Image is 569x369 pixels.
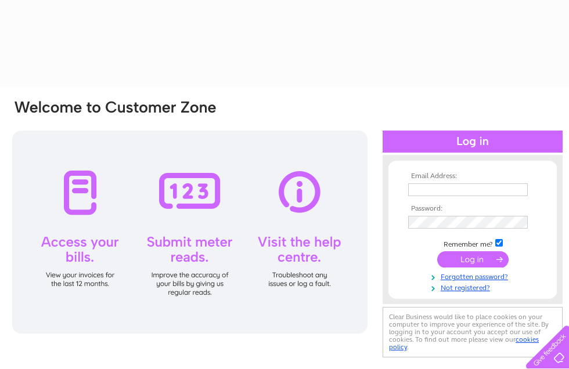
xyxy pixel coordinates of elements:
[389,335,539,351] a: cookies policy
[437,251,509,267] input: Submit
[405,172,540,180] th: Email Address:
[405,205,540,213] th: Password:
[408,281,540,292] a: Not registered?
[383,307,563,357] div: Clear Business would like to place cookies on your computer to improve your experience of the sit...
[405,237,540,249] td: Remember me?
[408,270,540,281] a: Forgotten password?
